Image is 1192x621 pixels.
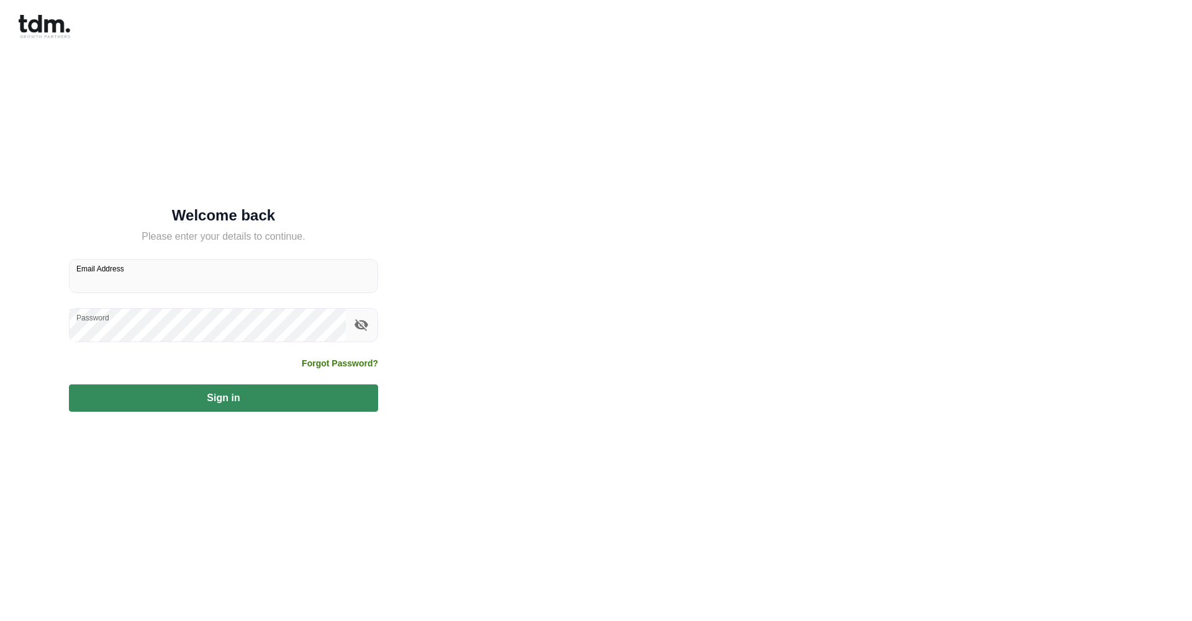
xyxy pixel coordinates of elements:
button: Sign in [69,384,378,412]
h5: Please enter your details to continue. [69,229,378,244]
h5: Welcome back [69,209,378,222]
label: Email Address [76,263,124,274]
a: Forgot Password? [302,357,378,369]
button: toggle password visibility [351,314,372,335]
label: Password [76,312,109,323]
